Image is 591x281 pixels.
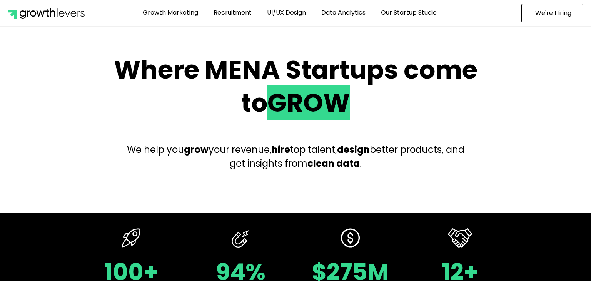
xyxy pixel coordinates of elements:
[120,143,471,171] p: We help you your revenue, top talent, better products, and get insights from .
[316,4,371,22] a: Data Analytics
[307,157,360,170] b: clean data
[208,4,257,22] a: Recruitment
[521,4,583,22] a: We're Hiring
[267,85,350,120] span: GROW
[137,4,204,22] a: Growth Marketing
[375,4,442,22] a: Our Startup Studio
[337,143,370,156] b: design
[105,54,486,120] h2: Where MENA Startups come to
[535,10,571,16] span: We're Hiring
[94,4,485,22] nav: Menu
[261,4,312,22] a: UI/UX Design
[272,143,290,156] b: hire
[184,143,209,156] b: grow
